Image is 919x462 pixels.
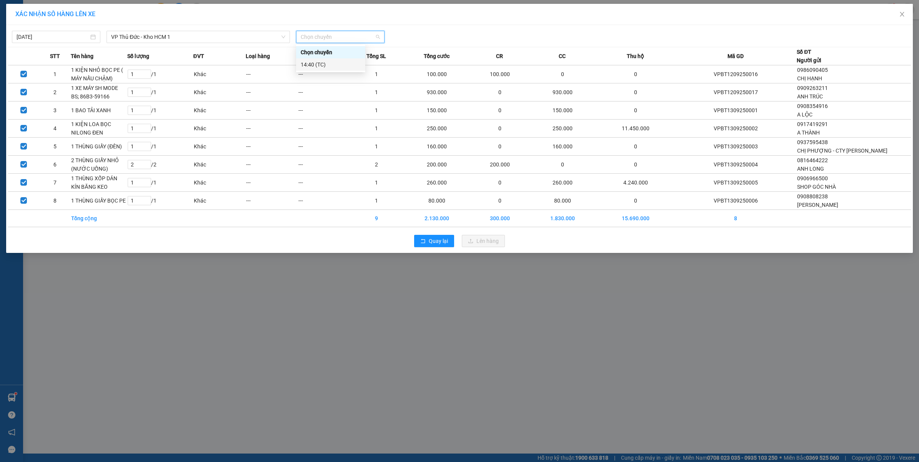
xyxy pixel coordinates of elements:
span: down [281,35,286,39]
div: 14:40 (TC) [301,60,361,69]
span: ĐVT [193,52,204,60]
td: 5 [40,138,71,156]
td: 260.000 [403,174,472,192]
td: --- [298,138,350,156]
td: / 1 [127,101,193,120]
td: 4.240.000 [597,174,674,192]
span: 0937595438 [797,139,828,145]
td: 150.000 [528,101,597,120]
td: VPBT1309250006 [674,192,797,210]
span: 0816464222 [797,157,828,163]
td: 200.000 [403,156,472,174]
td: 1 [350,120,403,138]
td: / 2 [127,156,193,174]
td: --- [298,120,350,138]
span: Tổng SL [366,52,386,60]
td: 0 [597,138,674,156]
td: 100.000 [471,65,528,83]
td: 300.000 [471,210,528,227]
td: 0 [597,65,674,83]
td: 930.000 [528,83,597,101]
td: / 1 [127,138,193,156]
div: Số ĐT Người gửi [797,48,821,65]
td: --- [298,192,350,210]
span: 0909263211 [797,85,828,91]
td: 1 XE MÁY SH MODE BS; 86B3-59166 [71,83,127,101]
td: / 1 [127,65,193,83]
td: Khác [193,192,246,210]
span: SHOP GÓC NHÀ [797,184,836,190]
td: 1 KIỆN NHỎ BỌC PE ( MÁY NẤU CHẬM) [71,65,127,83]
td: 0 [471,83,528,101]
td: 2 [40,83,71,101]
td: 6 [40,156,71,174]
td: Khác [193,101,246,120]
td: 0 [528,156,597,174]
td: 2 THÙNG GIẤY NHỎ (NƯỚC UỐNG) [71,156,127,174]
span: Mã GD [728,52,744,60]
input: 13/09/2025 [17,33,89,41]
span: STT [50,52,60,60]
td: 1 THÙNG GIẤY BỌC PE [71,192,127,210]
td: VPBT1309250002 [674,120,797,138]
td: --- [246,192,298,210]
td: 1 [350,174,403,192]
span: Mã đơn: VPBT1209250017 [3,47,117,57]
span: close [899,11,905,17]
td: --- [298,174,350,192]
td: 930.000 [403,83,472,101]
td: 1 KIỆN LOA BỌC NILONG ĐEN [71,120,127,138]
span: CC [559,52,566,60]
td: --- [246,65,298,83]
td: 0 [597,156,674,174]
button: uploadLên hàng [462,235,505,247]
td: 1.830.000 [528,210,597,227]
span: VP Thủ Đức - Kho HCM 1 [111,31,285,43]
td: 1 [350,65,403,83]
td: 2 [350,156,403,174]
td: Khác [193,65,246,83]
span: rollback [420,238,426,244]
span: 0908808238 [797,193,828,199]
span: [PERSON_NAME] [797,202,838,208]
span: 0906966500 [797,175,828,181]
div: Chọn chuyến [301,48,361,57]
span: CÔNG TY TNHH CHUYỂN PHÁT NHANH BẢO AN [67,26,141,40]
button: Close [891,4,913,25]
td: Khác [193,83,246,101]
td: 15.690.000 [597,210,674,227]
td: 4 [40,120,71,138]
td: 0 [597,101,674,120]
td: 0 [471,174,528,192]
td: VPBT1209250016 [674,65,797,83]
td: 100.000 [403,65,472,83]
td: / 1 [127,192,193,210]
span: ANH LONG [797,166,824,172]
td: 0 [471,101,528,120]
span: Số lượng [127,52,149,60]
td: VPBT1309250001 [674,101,797,120]
td: Khác [193,156,246,174]
div: Chọn chuyến [296,46,365,58]
td: --- [246,174,298,192]
td: 1 BAO TẢI XANH [71,101,127,120]
td: 1 [40,65,71,83]
span: Ngày in phiếu: 16:27 ngày [48,15,155,23]
td: 3 [40,101,71,120]
td: 250.000 [528,120,597,138]
span: CHỊ HẠNH [797,75,822,81]
td: 0 [528,65,597,83]
td: --- [246,138,298,156]
td: 260.000 [528,174,597,192]
td: 8 [40,192,71,210]
td: 1 THÙNG XỐP DÁN KÍN BĂNG KEO [71,174,127,192]
td: 150.000 [403,101,472,120]
td: --- [298,83,350,101]
td: 160.000 [528,138,597,156]
td: 0 [597,192,674,210]
td: 7 [40,174,71,192]
span: XÁC NHẬN SỐ HÀNG LÊN XE [15,10,95,18]
td: 250.000 [403,120,472,138]
td: Khác [193,120,246,138]
td: 1 [350,101,403,120]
